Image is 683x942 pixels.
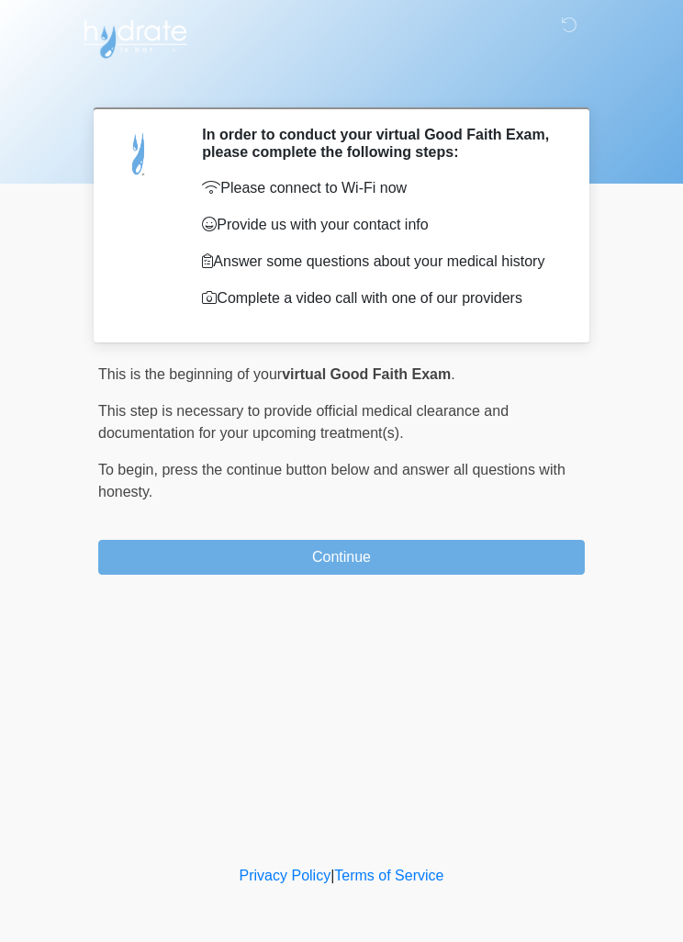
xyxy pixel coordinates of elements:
h1: ‎ ‎ ‎ [84,66,599,100]
img: Agent Avatar [112,126,167,181]
p: Complete a video call with one of our providers [202,287,557,309]
span: press the continue button below and answer all questions with honesty. [98,462,565,499]
strong: virtual Good Faith Exam [282,366,451,382]
a: | [330,868,334,883]
span: This is the beginning of your [98,366,282,382]
h2: In order to conduct your virtual Good Faith Exam, please complete the following steps: [202,126,557,161]
p: Please connect to Wi-Fi now [202,177,557,199]
span: This step is necessary to provide official medical clearance and documentation for your upcoming ... [98,403,509,441]
p: Provide us with your contact info [202,214,557,236]
p: Answer some questions about your medical history [202,251,557,273]
span: . [451,366,454,382]
a: Terms of Service [334,868,443,883]
button: Continue [98,540,585,575]
img: Hydrate IV Bar - Scottsdale Logo [80,14,190,60]
span: To begin, [98,462,162,477]
a: Privacy Policy [240,868,331,883]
